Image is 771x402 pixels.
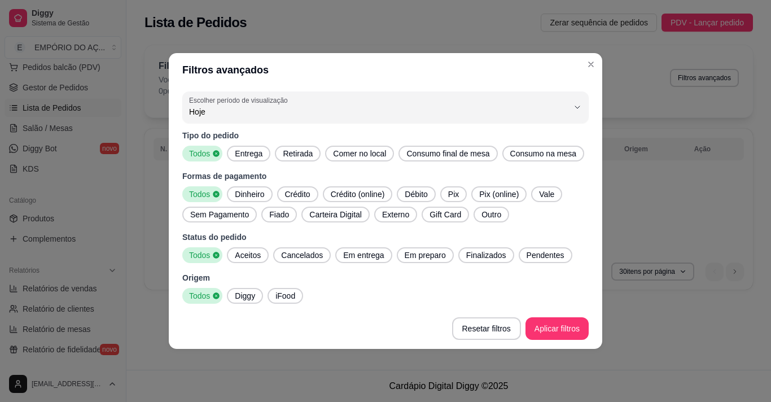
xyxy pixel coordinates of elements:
button: Vale [531,186,562,202]
button: Em preparo [397,247,454,263]
button: Fiado [261,207,297,222]
button: Retirada [275,146,321,161]
button: Close [582,55,600,73]
span: Dinheiro [230,189,269,200]
span: Pendentes [522,250,569,261]
p: Origem [182,272,589,283]
span: Todos [185,189,212,200]
span: Entrega [230,148,267,159]
span: Pix (online) [475,189,523,200]
button: Dinheiro [227,186,272,202]
button: Gift Card [422,207,469,222]
button: Entrega [227,146,270,161]
button: Pix (online) [471,186,527,202]
span: Vale [535,189,559,200]
span: Diggy [230,290,260,301]
span: Carteira Digital [305,209,366,220]
span: Consumo na mesa [506,148,581,159]
button: Diggy [227,288,263,304]
button: Em entrega [335,247,392,263]
span: iFood [271,290,300,301]
span: Todos [185,148,212,159]
span: Hoje [189,106,568,117]
button: Consumo final de mesa [398,146,497,161]
button: Escolher período de visualizaçãoHoje [182,91,589,123]
span: Comer no local [328,148,391,159]
button: Finalizados [458,247,514,263]
button: iFood [268,288,303,304]
span: Crédito [281,189,315,200]
span: Todos [185,250,212,261]
span: Finalizados [462,250,511,261]
span: Todos [185,290,212,301]
button: Crédito [277,186,318,202]
button: Externo [374,207,417,222]
button: Débito [397,186,435,202]
button: Resetar filtros [452,317,521,340]
p: Tipo do pedido [182,130,589,141]
span: Outro [477,209,506,220]
span: Aceitos [230,250,265,261]
button: Carteira Digital [301,207,370,222]
button: Todos [182,288,222,304]
span: Retirada [278,148,317,159]
button: Pendentes [519,247,572,263]
button: Consumo na mesa [502,146,585,161]
header: Filtros avançados [169,53,602,87]
button: Aceitos [227,247,269,263]
button: Todos [182,186,222,202]
button: Todos [182,247,222,263]
span: Crédito (online) [326,189,389,200]
span: Externo [378,209,414,220]
button: Outro [474,207,509,222]
button: Aplicar filtros [525,317,589,340]
span: Consumo final de mesa [402,148,494,159]
button: Crédito (online) [323,186,393,202]
button: Cancelados [273,247,331,263]
p: Formas de pagamento [182,171,589,182]
span: Fiado [265,209,293,220]
button: Pix [440,186,467,202]
span: Gift Card [425,209,466,220]
button: Todos [182,146,222,161]
span: Sem Pagamento [186,209,253,220]
p: Status do pedido [182,231,589,243]
label: Escolher período de visualização [189,95,291,105]
span: Em entrega [339,250,388,261]
span: Pix [444,189,463,200]
span: Cancelados [277,250,327,261]
button: Sem Pagamento [182,207,257,222]
span: Débito [400,189,432,200]
span: Em preparo [400,250,450,261]
button: Comer no local [325,146,394,161]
